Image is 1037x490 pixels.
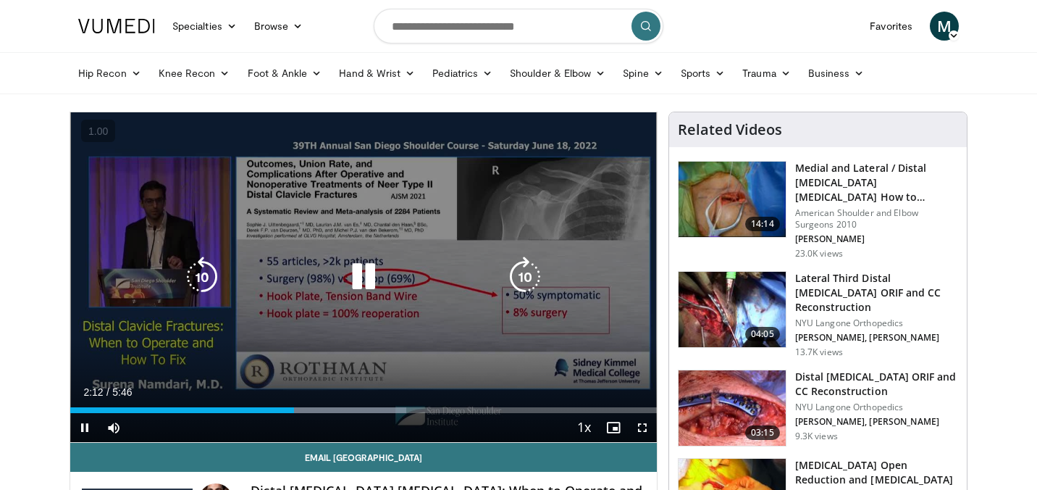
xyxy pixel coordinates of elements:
video-js: Video Player [70,112,657,443]
a: M [930,12,959,41]
a: Sports [672,59,734,88]
a: 14:14 Medial and Lateral / Distal [MEDICAL_DATA] [MEDICAL_DATA] How to Manage the Ends American S... [678,161,958,259]
span: / [106,386,109,398]
p: American Shoulder and Elbow Surgeons 2010 [795,207,958,231]
a: 04:05 Lateral Third Distal [MEDICAL_DATA] ORIF and CC Reconstruction NYU Langone Orthopedics [PER... [678,271,958,358]
a: Spine [614,59,671,88]
p: NYU Langone Orthopedics [795,317,958,329]
a: Pediatrics [424,59,501,88]
input: Search topics, interventions [374,9,663,43]
div: Progress Bar [70,407,657,413]
a: Email [GEOGRAPHIC_DATA] [70,443,657,472]
a: Hip Recon [70,59,150,88]
button: Mute [99,413,128,442]
h4: Related Videos [678,121,782,138]
img: VuMedi Logo [78,19,155,33]
span: 03:15 [745,425,780,440]
span: 5:46 [112,386,132,398]
button: Fullscreen [628,413,657,442]
a: Shoulder & Elbow [501,59,614,88]
a: Trauma [734,59,799,88]
p: [PERSON_NAME] [795,233,958,245]
p: NYU Langone Orthopedics [795,402,958,413]
button: Enable picture-in-picture mode [599,413,628,442]
img: 975f9b4a-0628-4e1f-be82-64e786784faa.jpg.150x105_q85_crop-smart_upscale.jpg [679,370,786,446]
a: Foot & Ankle [239,59,331,88]
span: 2:12 [83,386,103,398]
p: 23.0K views [795,248,843,259]
p: [PERSON_NAME], [PERSON_NAME] [795,416,958,428]
p: [PERSON_NAME], [PERSON_NAME] [795,332,958,344]
a: Hand & Wrist [330,59,424,88]
button: Pause [70,413,99,442]
h3: Lateral Third Distal [MEDICAL_DATA] ORIF and CC Reconstruction [795,271,958,315]
p: 9.3K views [795,431,838,442]
img: millet_1.png.150x105_q85_crop-smart_upscale.jpg [679,162,786,237]
a: Business [799,59,873,88]
p: 13.7K views [795,346,843,358]
button: Playback Rate [570,413,599,442]
img: b53f9957-e81c-4985-86d3-a61d71e8d4c2.150x105_q85_crop-smart_upscale.jpg [679,272,786,347]
span: 14:14 [745,217,780,231]
a: Specialties [164,12,245,41]
a: Knee Recon [150,59,239,88]
span: 04:05 [745,327,780,341]
h3: Medial and Lateral / Distal [MEDICAL_DATA] [MEDICAL_DATA] How to Manage the Ends [795,161,958,204]
h3: Distal [MEDICAL_DATA] ORIF and CC Reconstruction [795,370,958,399]
a: 03:15 Distal [MEDICAL_DATA] ORIF and CC Reconstruction NYU Langone Orthopedics [PERSON_NAME], [PE... [678,370,958,447]
a: Favorites [861,12,921,41]
a: Browse [245,12,312,41]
